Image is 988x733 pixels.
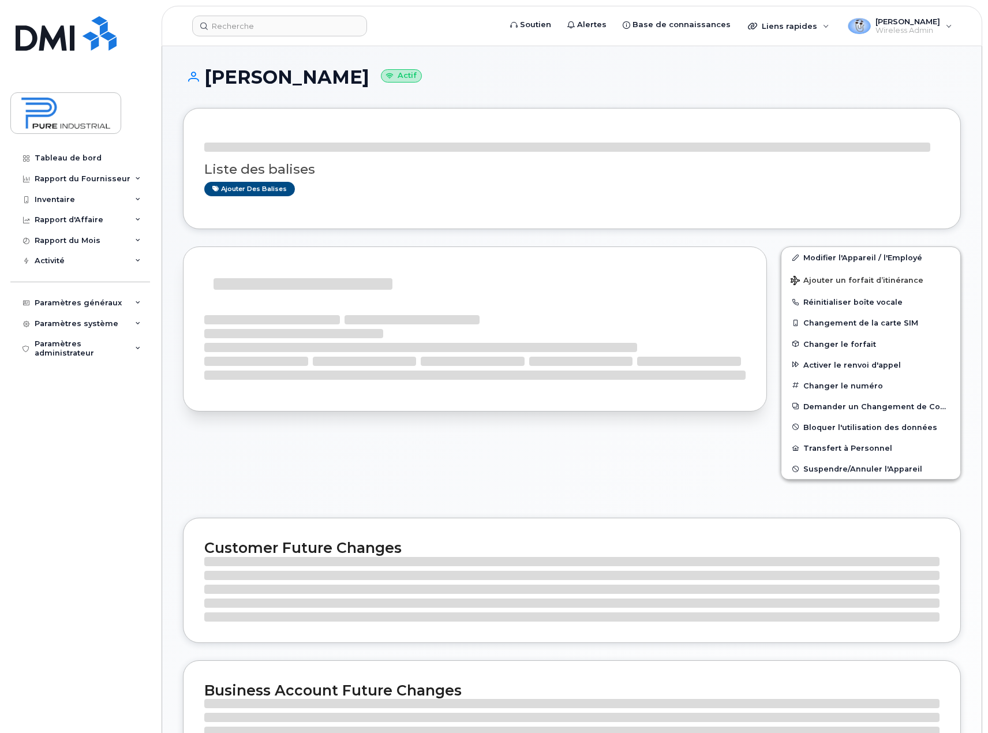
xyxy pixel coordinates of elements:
button: Réinitialiser boîte vocale [781,291,960,312]
button: Changer le forfait [781,334,960,354]
a: Modifier l'Appareil / l'Employé [781,247,960,268]
h3: Liste des balises [204,162,940,177]
small: Actif [381,69,422,83]
button: Ajouter un forfait d’itinérance [781,268,960,291]
button: Suspendre/Annuler l'Appareil [781,458,960,479]
h1: [PERSON_NAME] [183,67,961,87]
a: Ajouter des balises [204,182,295,196]
span: Activer le renvoi d'appel [803,360,901,369]
span: Changer le forfait [803,339,876,348]
button: Changement de la carte SIM [781,312,960,333]
button: Demander un Changement de Compte [781,396,960,417]
button: Transfert à Personnel [781,437,960,458]
button: Activer le renvoi d'appel [781,354,960,375]
span: Ajouter un forfait d’itinérance [791,276,923,287]
h2: Business Account Future Changes [204,682,940,699]
button: Bloquer l'utilisation des données [781,417,960,437]
span: Suspendre/Annuler l'Appareil [803,465,922,473]
button: Changer le numéro [781,375,960,396]
h2: Customer Future Changes [204,539,940,556]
